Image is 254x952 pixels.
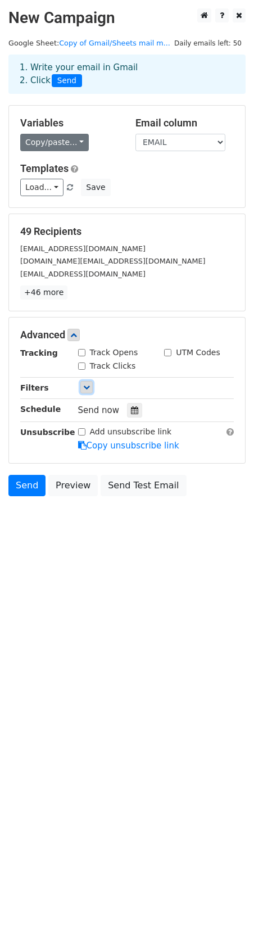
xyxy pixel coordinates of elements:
span: Send now [78,405,120,415]
strong: Tracking [20,348,58,357]
button: Save [81,179,110,196]
small: [EMAIL_ADDRESS][DOMAIN_NAME] [20,270,146,278]
a: Templates [20,162,69,174]
a: Copy/paste... [20,134,89,151]
h5: 49 Recipients [20,225,234,238]
a: Copy unsubscribe link [78,441,179,451]
strong: Unsubscribe [20,428,75,437]
label: Track Clicks [90,360,136,372]
strong: Schedule [20,405,61,414]
h5: Variables [20,117,119,129]
label: UTM Codes [176,347,220,359]
iframe: Chat Widget [198,898,254,952]
label: Track Opens [90,347,138,359]
a: Copy of Gmail/Sheets mail m... [59,39,170,47]
h2: New Campaign [8,8,246,28]
a: Send [8,475,46,496]
a: Send Test Email [101,475,186,496]
h5: Email column [135,117,234,129]
small: [EMAIL_ADDRESS][DOMAIN_NAME] [20,244,146,253]
h5: Advanced [20,329,234,341]
span: Send [52,74,82,88]
label: Add unsubscribe link [90,426,172,438]
a: Daily emails left: 50 [170,39,246,47]
div: 1. Write your email in Gmail 2. Click [11,61,243,87]
span: Daily emails left: 50 [170,37,246,49]
small: [DOMAIN_NAME][EMAIL_ADDRESS][DOMAIN_NAME] [20,257,205,265]
a: Preview [48,475,98,496]
small: Google Sheet: [8,39,170,47]
strong: Filters [20,383,49,392]
a: +46 more [20,285,67,300]
a: Load... [20,179,63,196]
